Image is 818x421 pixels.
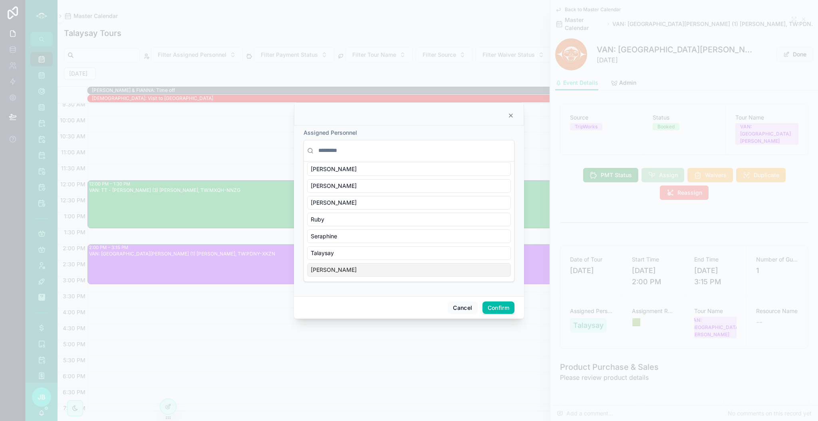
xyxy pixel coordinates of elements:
div: Suggestions [304,162,514,281]
span: Assigned Personnel [304,129,357,136]
span: Seraphine [311,232,337,240]
span: [PERSON_NAME] [311,266,357,274]
span: [PERSON_NAME] [311,165,357,173]
span: Talaysay [311,249,334,257]
span: Ruby [311,215,324,223]
span: [PERSON_NAME] [311,199,357,207]
button: Confirm [482,301,514,314]
button: Cancel [448,301,477,314]
span: [PERSON_NAME] [311,182,357,190]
